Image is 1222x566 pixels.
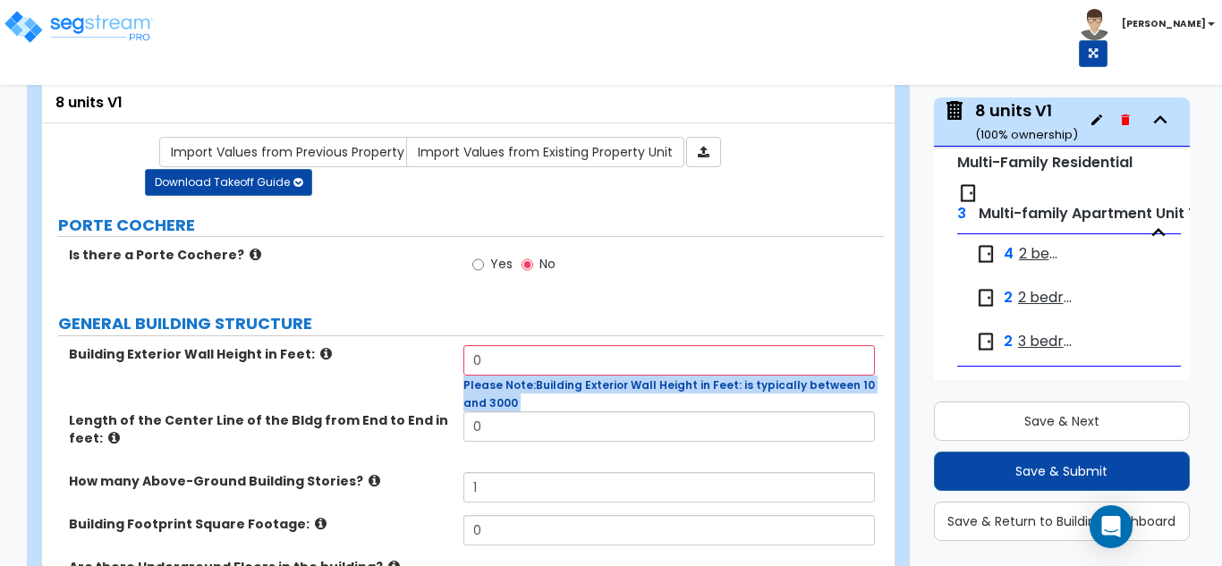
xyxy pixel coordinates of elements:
[58,214,884,237] label: PORTE COCHERE
[69,472,450,490] label: How many Above-Ground Building Stories?
[1004,288,1013,308] span: 2
[108,431,120,444] i: click for more info!
[943,99,966,122] img: building.svg
[522,255,533,275] input: No
[957,182,979,204] img: door.png
[943,99,1078,145] span: 8 units V1
[320,347,332,360] i: click for more info!
[957,203,966,224] span: 3
[1019,244,1064,265] span: 2 bedroom flat - Ouachita
[934,452,1191,491] button: Save & Submit
[490,255,513,273] span: Yes
[159,137,444,167] a: Import the dynamic attribute values from previous properties.
[1018,332,1079,352] span: 3 bedroom TH - Pinnacle
[69,345,450,363] label: Building Exterior Wall Height in Feet:
[934,401,1191,441] button: Save & Next
[975,243,997,265] img: door.png
[69,515,450,533] label: Building Footprint Square Footage:
[975,331,997,352] img: door.png
[250,248,261,261] i: click for more info!
[69,246,450,264] label: Is there a Porte Cochere?
[1006,380,1128,426] div: Clones
[406,137,684,167] a: Import the dynamic attribute values from existing properties.
[975,99,1078,145] div: 8 units V1
[58,312,884,335] label: GENERAL BUILDING STRUCTURE
[1004,332,1013,352] span: 2
[934,502,1191,541] button: Save & Return to Building Dashboard
[69,411,450,447] label: Length of the Center Line of the Bldg from End to End in feet:
[145,169,312,196] button: Download Takeoff Guide
[975,287,997,308] img: door.png
[369,474,380,487] i: click for more info!
[55,93,881,114] div: 8 units V1
[3,9,155,45] img: logo_pro_r.png
[539,255,556,273] span: No
[1090,505,1133,548] div: Open Intercom Messenger
[975,126,1078,143] small: ( 100 % ownership)
[472,255,484,275] input: Yes
[463,377,875,410] span: Building Exterior Wall Height in Feet: is typically between 10 and 3000
[1018,288,1079,308] span: 2 bedroom TH - Ozark
[1122,17,1206,30] b: [PERSON_NAME]
[155,174,290,190] span: Download Takeoff Guide
[686,137,721,167] a: Import the dynamic attributes value through Excel sheet
[957,152,1133,173] small: Multi-Family Residential
[1004,244,1014,265] span: 4
[1079,9,1110,40] img: avatar.png
[463,377,536,393] span: Please Note:
[984,380,994,402] span: 2
[315,517,327,530] i: click for more info!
